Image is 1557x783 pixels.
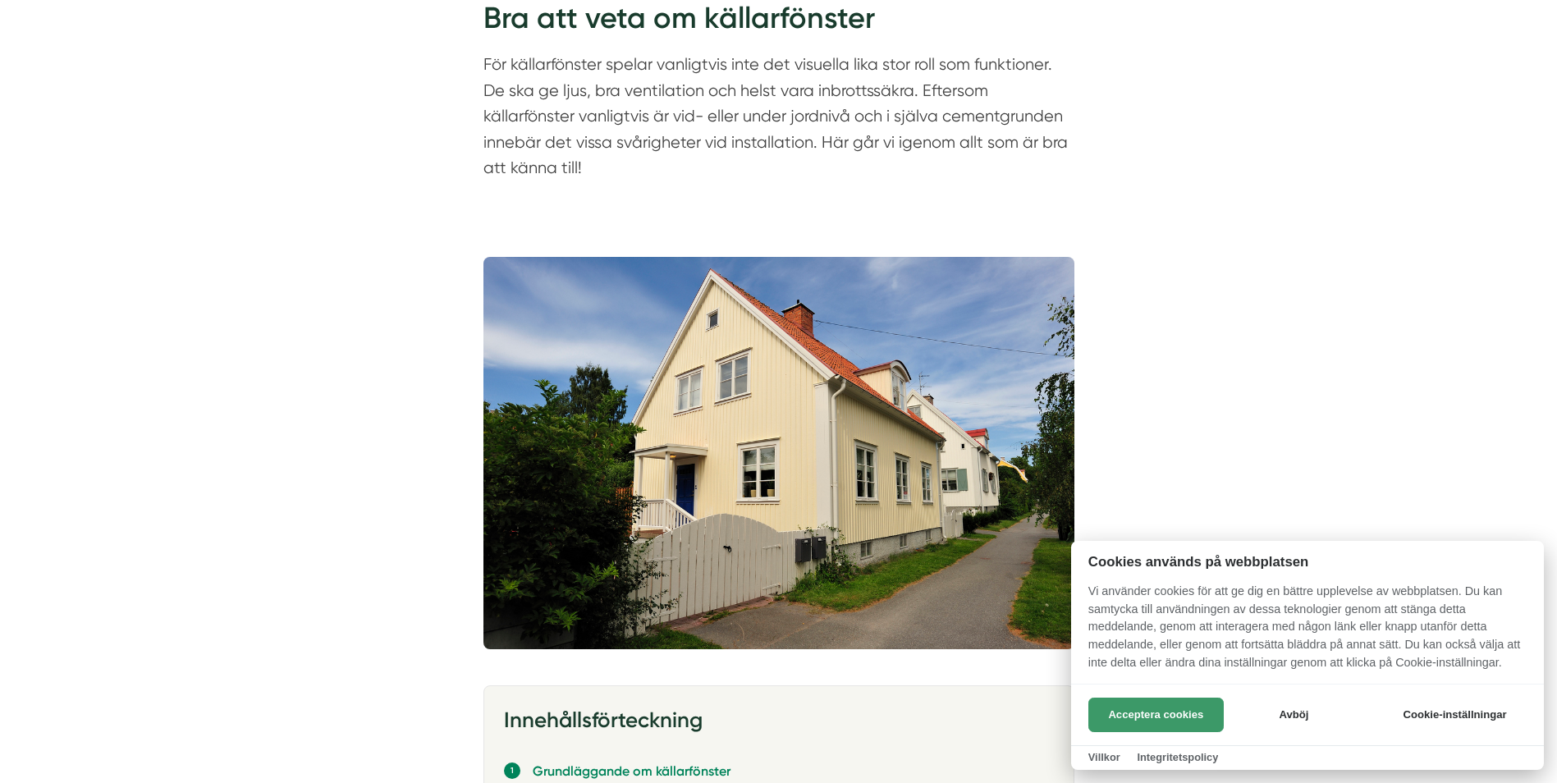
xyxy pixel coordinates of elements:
button: Acceptera cookies [1088,698,1224,732]
p: Vi använder cookies för att ge dig en bättre upplevelse av webbplatsen. Du kan samtycka till anvä... [1071,583,1544,683]
a: Integritetspolicy [1137,751,1218,763]
a: Villkor [1088,751,1120,763]
h2: Cookies används på webbplatsen [1071,554,1544,570]
button: Cookie-inställningar [1383,698,1527,732]
button: Avböj [1229,698,1359,732]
